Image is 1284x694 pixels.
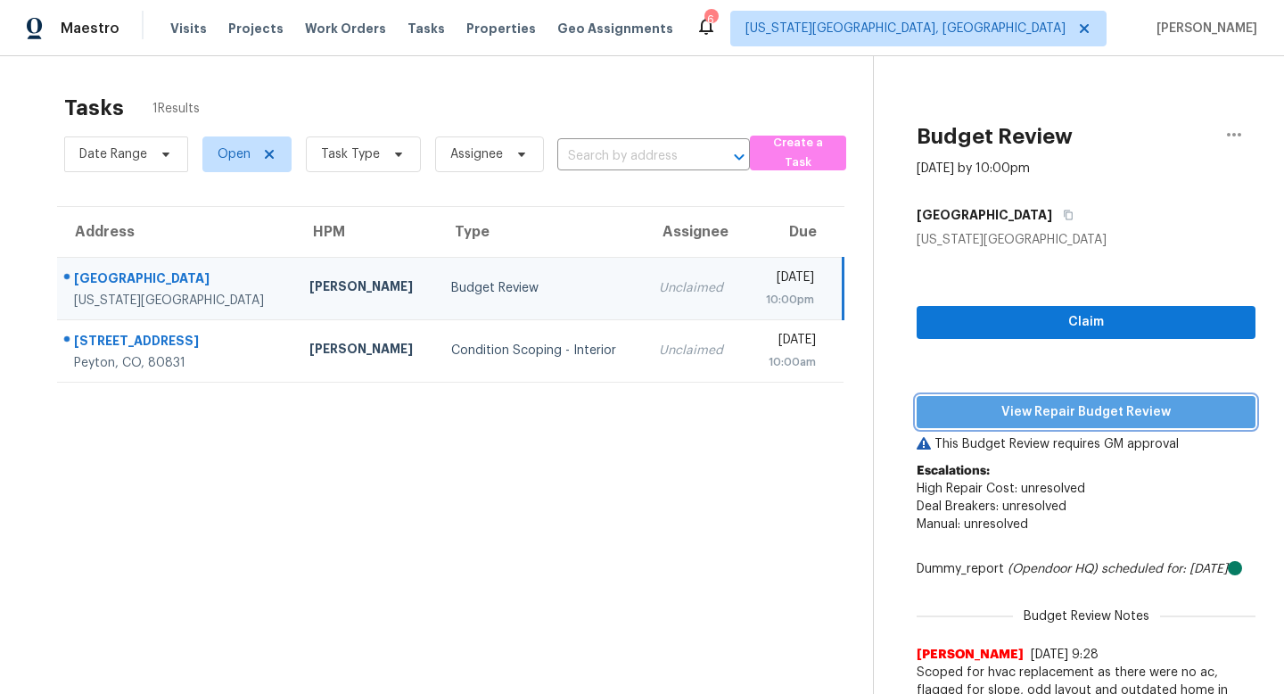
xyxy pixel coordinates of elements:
span: Visits [170,20,207,37]
span: Budget Review Notes [1013,607,1160,625]
th: Type [437,207,645,257]
input: Search by address [557,143,700,170]
span: [PERSON_NAME] [1149,20,1257,37]
h2: Budget Review [917,128,1073,145]
i: (Opendoor HQ) [1008,563,1098,575]
th: Assignee [645,207,745,257]
th: Due [745,207,843,257]
span: View Repair Budget Review [931,401,1241,424]
div: Peyton, CO, 80831 [74,354,281,372]
span: Open [218,145,251,163]
div: [PERSON_NAME] [309,277,423,300]
span: Projects [228,20,284,37]
th: HPM [295,207,437,257]
span: Work Orders [305,20,386,37]
div: [DATE] by 10:00pm [917,160,1030,178]
span: [DATE] 9:28 [1031,649,1099,661]
span: Tasks [407,22,445,35]
span: High Repair Cost: unresolved [917,483,1085,495]
p: This Budget Review requires GM approval [917,435,1255,453]
span: Date Range [79,145,147,163]
span: Claim [931,311,1241,334]
div: Budget Review [451,279,630,297]
button: View Repair Budget Review [917,396,1255,429]
div: [PERSON_NAME] [309,340,423,362]
b: Escalations: [917,465,990,477]
div: [US_STATE][GEOGRAPHIC_DATA] [917,231,1255,249]
div: [GEOGRAPHIC_DATA] [74,269,281,292]
th: Address [57,207,295,257]
div: [DATE] [759,331,815,353]
button: Open [727,145,752,169]
span: Geo Assignments [557,20,673,37]
span: [PERSON_NAME] [917,646,1024,664]
h2: Tasks [64,99,124,117]
i: scheduled for: [DATE] [1101,563,1228,575]
div: Dummy_report [917,560,1255,578]
span: Properties [466,20,536,37]
div: Condition Scoping - Interior [451,342,630,359]
div: Unclaimed [659,342,730,359]
div: [US_STATE][GEOGRAPHIC_DATA] [74,292,281,310]
span: Task Type [321,145,380,163]
div: [DATE] [759,269,814,291]
span: Maestro [61,20,119,37]
span: Manual: unresolved [917,518,1028,531]
span: Create a Task [759,133,837,174]
button: Create a Task [750,136,846,170]
div: 10:00pm [759,291,814,309]
span: Assignee [450,145,503,163]
button: Claim [917,306,1255,339]
button: Copy Address [1052,199,1076,231]
span: 1 Results [152,100,200,118]
div: 6 [704,11,717,29]
span: Deal Breakers: unresolved [917,500,1066,513]
h5: [GEOGRAPHIC_DATA] [917,206,1052,224]
div: [STREET_ADDRESS] [74,332,281,354]
div: Unclaimed [659,279,730,297]
span: [US_STATE][GEOGRAPHIC_DATA], [GEOGRAPHIC_DATA] [745,20,1066,37]
div: 10:00am [759,353,815,371]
